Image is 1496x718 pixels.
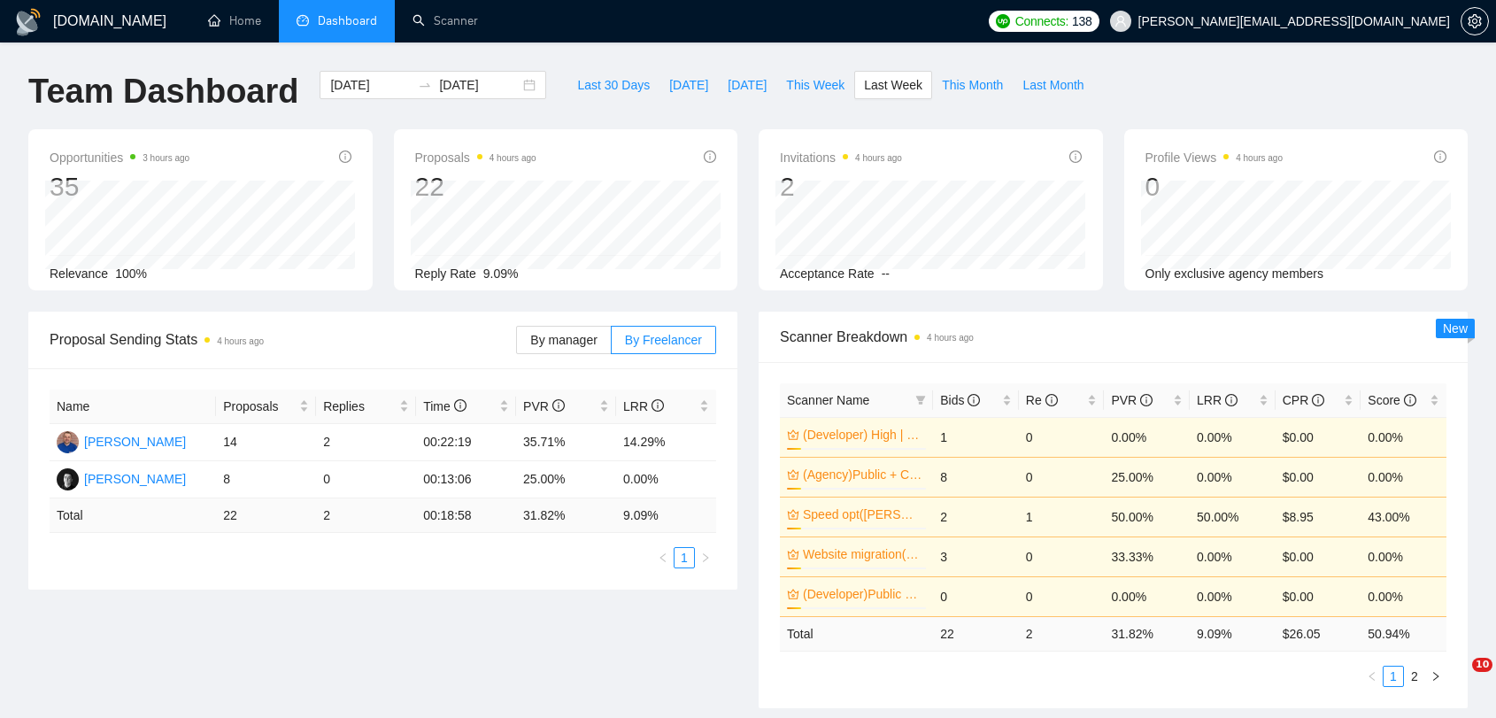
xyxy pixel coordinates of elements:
td: 0.00% [1104,417,1190,457]
th: Proposals [216,390,316,424]
span: Connects: [1015,12,1068,31]
span: Scanner Breakdown [780,326,1446,348]
span: LRR [623,399,664,413]
td: $0.00 [1276,576,1361,616]
span: CPR [1283,393,1324,407]
span: Bids [940,393,980,407]
span: LRR [1197,393,1238,407]
td: 22 [216,498,316,533]
time: 4 hours ago [927,333,974,343]
span: By manager [530,333,597,347]
td: 2 [316,424,416,461]
td: 00:18:58 [416,498,516,533]
time: 4 hours ago [1236,153,1283,163]
button: This Month [932,71,1013,99]
span: Only exclusive agency members [1145,266,1324,281]
div: 35 [50,170,189,204]
input: Start date [330,75,411,95]
iframe: Intercom live chat [1436,658,1478,700]
span: crown [787,428,799,441]
span: Relevance [50,266,108,281]
td: 1 [1019,497,1105,537]
button: left [652,547,674,568]
td: 00:13:06 [416,461,516,498]
span: Profile Views [1145,147,1284,168]
span: right [1430,671,1441,682]
td: $0.00 [1276,537,1361,576]
button: [DATE] [718,71,776,99]
span: Last Month [1022,75,1083,95]
a: (Developer)Public + Custom Apps [803,584,922,604]
span: 9.09% [483,266,519,281]
td: 0 [316,461,416,498]
li: 1 [1383,666,1404,687]
span: info-circle [1069,151,1082,163]
td: $0.00 [1276,417,1361,457]
li: Previous Page [652,547,674,568]
span: left [1367,671,1377,682]
span: [DATE] [669,75,708,95]
button: right [1425,666,1446,687]
td: 0.00% [616,461,716,498]
a: homeHome [208,13,261,28]
td: 31.82 % [1104,616,1190,651]
span: filter [912,387,929,413]
a: AU[PERSON_NAME] [57,434,186,448]
td: $8.95 [1276,497,1361,537]
span: crown [787,468,799,481]
span: Last Week [864,75,922,95]
td: 50.00% [1104,497,1190,537]
span: to [418,78,432,92]
span: -- [882,266,890,281]
button: Last Week [854,71,932,99]
img: BM [57,468,79,490]
span: PVR [1111,393,1153,407]
button: Last 30 Days [567,71,659,99]
span: dashboard [297,14,309,27]
a: searchScanner [413,13,478,28]
span: info-circle [454,399,467,412]
div: 0 [1145,170,1284,204]
td: 0.00% [1361,417,1446,457]
span: filter [915,395,926,405]
img: AU [57,431,79,453]
th: Name [50,390,216,424]
th: Replies [316,390,416,424]
span: swap-right [418,78,432,92]
td: 35.71% [516,424,616,461]
td: 2 [933,497,1019,537]
span: left [658,552,668,563]
td: Total [780,616,933,651]
td: 43.00% [1361,497,1446,537]
span: info-circle [1404,394,1416,406]
span: setting [1461,14,1488,28]
li: Next Page [1425,666,1446,687]
a: 2 [1405,667,1424,686]
td: 8 [933,457,1019,497]
time: 3 hours ago [143,153,189,163]
span: This Week [786,75,844,95]
td: 14.29% [616,424,716,461]
button: Last Month [1013,71,1093,99]
a: 1 [675,548,694,567]
span: This Month [942,75,1003,95]
td: 50.00% [1190,497,1276,537]
span: New [1443,321,1468,336]
time: 4 hours ago [855,153,902,163]
td: 2 [316,498,416,533]
span: 138 [1072,12,1091,31]
td: 25.00% [516,461,616,498]
td: 8 [216,461,316,498]
td: 9.09 % [1190,616,1276,651]
td: 33.33% [1104,537,1190,576]
span: By Freelancer [625,333,702,347]
button: This Week [776,71,854,99]
div: [PERSON_NAME] [84,469,186,489]
span: crown [787,588,799,600]
td: 0 [933,576,1019,616]
td: 22 [933,616,1019,651]
span: info-circle [339,151,351,163]
td: 0.00% [1104,576,1190,616]
span: Proposals [415,147,536,168]
span: info-circle [552,399,565,412]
